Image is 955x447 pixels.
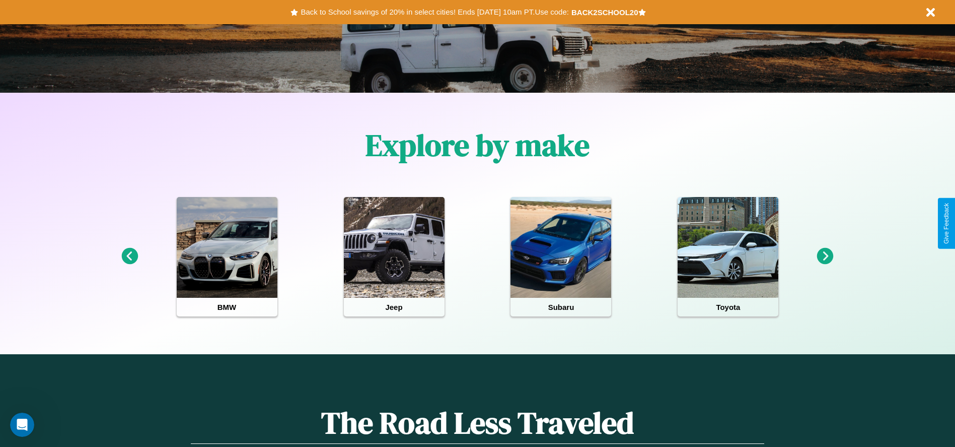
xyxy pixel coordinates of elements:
[571,8,638,17] b: BACK2SCHOOL20
[678,298,778,316] h4: Toyota
[177,298,277,316] h4: BMW
[10,413,34,437] iframe: Intercom live chat
[191,402,764,444] h1: The Road Less Traveled
[344,298,445,316] h4: Jeep
[510,298,611,316] h4: Subaru
[365,124,590,166] h1: Explore by make
[943,203,950,244] div: Give Feedback
[298,5,571,19] button: Back to School savings of 20% in select cities! Ends [DATE] 10am PT.Use code:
